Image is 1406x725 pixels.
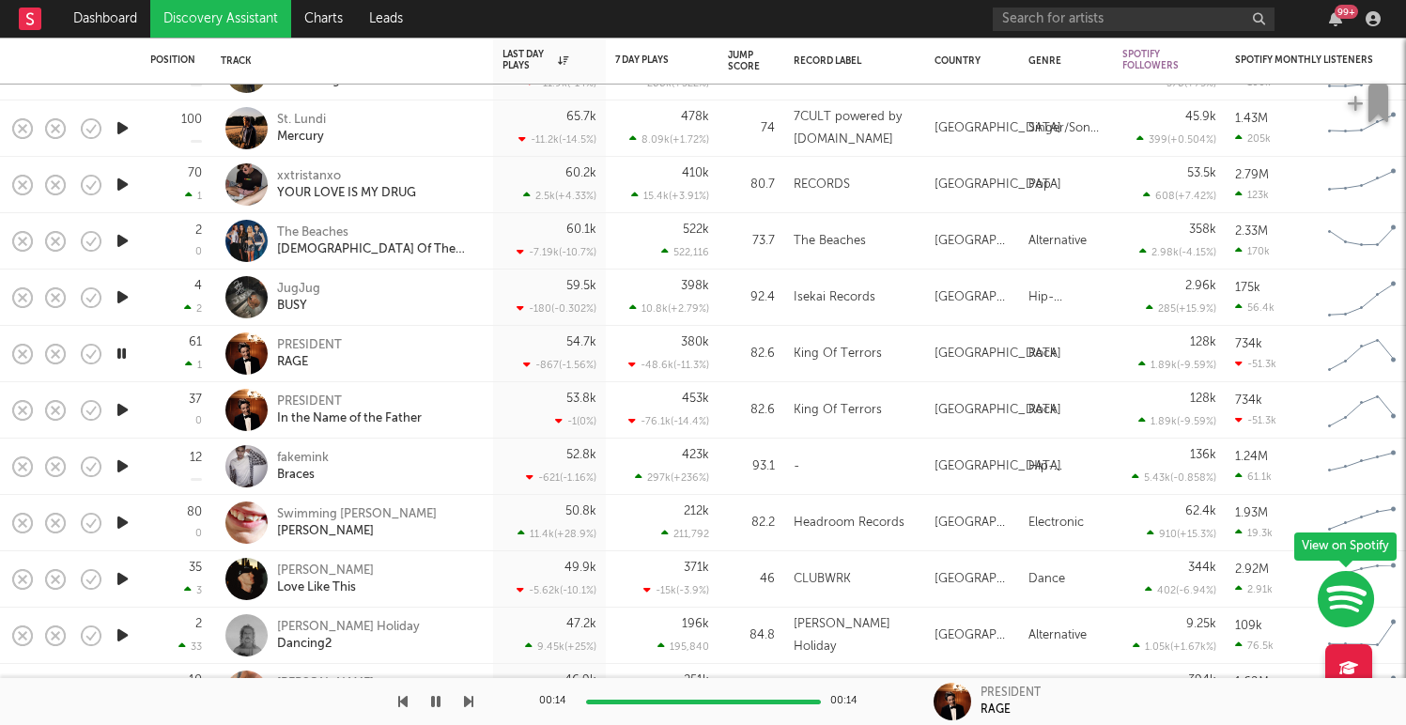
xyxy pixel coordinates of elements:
[1235,54,1376,66] div: Spotify Monthly Listeners
[1235,169,1269,181] div: 2.79M
[1235,225,1268,238] div: 2.33M
[1235,640,1274,652] div: 76.5k
[277,563,374,596] a: [PERSON_NAME]Love Like This
[518,133,596,146] div: -11.2k ( -14.5 % )
[661,528,709,540] div: 211,792
[565,167,596,179] div: 60.2k
[1147,528,1216,540] div: 910 ( +15.3 % )
[1335,5,1358,19] div: 99 +
[1320,612,1404,659] svg: Chart title
[1138,415,1216,427] div: 1.89k ( -9.59 % )
[566,336,596,348] div: 54.7k
[794,286,875,309] div: Isekai Records
[277,337,342,371] a: PRESIDENTRAGE
[194,280,202,292] div: 4
[277,241,479,258] div: [DEMOGRAPHIC_DATA] Of The Year
[728,50,760,72] div: Jump Score
[566,111,596,123] div: 65.7k
[517,246,596,258] div: -7.19k ( -10.7 % )
[657,640,709,653] div: 195,840
[794,343,882,365] div: King Of Terrors
[1235,583,1273,595] div: 2.91k
[277,410,422,427] div: In the Name of the Father
[185,190,202,202] div: 1
[1235,113,1268,125] div: 1.43M
[1320,274,1404,321] svg: Chart title
[277,579,374,596] div: Love Like This
[1185,280,1216,292] div: 2.96k
[681,111,709,123] div: 478k
[1235,470,1272,483] div: 61.1k
[277,450,329,484] a: fakeminkBraces
[277,281,320,298] div: JugJug
[564,562,596,574] div: 49.9k
[728,343,775,365] div: 82.6
[684,674,709,686] div: 251k
[935,399,1061,422] div: [GEOGRAPHIC_DATA]
[1235,338,1262,350] div: 734k
[993,8,1275,31] input: Search for artists
[1138,359,1216,371] div: 1.89k ( -9.59 % )
[631,190,709,202] div: 15.4k ( +3.91 % )
[188,167,202,179] div: 70
[935,343,1061,365] div: [GEOGRAPHIC_DATA]
[935,174,1061,196] div: [GEOGRAPHIC_DATA]
[682,393,709,405] div: 453k
[682,618,709,630] div: 196k
[185,359,202,371] div: 1
[277,168,416,202] a: xxtristanxoYOUR LOVE IS MY DRUG
[1028,230,1087,253] div: Alternative
[1320,500,1404,547] svg: Chart title
[794,568,851,591] div: CLUBWRK
[555,415,596,427] div: -1 ( 0 % )
[1320,669,1404,716] svg: Chart title
[1186,618,1216,630] div: 9.25k
[635,471,709,484] div: 297k ( +236 % )
[277,224,479,241] div: The Beaches
[935,568,1010,591] div: [GEOGRAPHIC_DATA]
[1235,507,1268,519] div: 1.93M
[794,512,904,534] div: Headroom Records
[1028,568,1065,591] div: Dance
[539,690,577,713] div: 00:14
[1188,562,1216,574] div: 344k
[1235,394,1262,407] div: 734k
[1189,224,1216,236] div: 358k
[1320,443,1404,490] svg: Chart title
[184,302,202,315] div: 2
[195,416,202,426] div: 0
[1235,414,1276,426] div: -51.3k
[277,337,342,354] div: PRESIDENT
[189,393,202,406] div: 37
[1187,167,1216,179] div: 53.5k
[566,393,596,405] div: 53.8k
[728,230,775,253] div: 73.7
[195,247,202,257] div: 0
[728,512,775,534] div: 82.2
[277,506,437,540] a: Swimming [PERSON_NAME][PERSON_NAME]
[566,449,596,461] div: 52.8k
[629,133,709,146] div: 8.09k ( +1.72 % )
[1028,174,1051,196] div: Pop
[517,584,596,596] div: -5.62k ( -10.1 % )
[830,690,868,713] div: 00:14
[935,286,1010,309] div: [GEOGRAPHIC_DATA]
[277,393,422,410] div: PRESIDENT
[187,506,202,518] div: 80
[1320,331,1404,378] svg: Chart title
[794,230,866,253] div: The Beaches
[682,449,709,461] div: 423k
[1028,117,1104,140] div: Singer/Songwriter
[794,174,850,196] div: RECORDS
[681,280,709,292] div: 398k
[150,54,195,66] div: Position
[794,55,906,67] div: Record Label
[189,674,202,686] div: 10
[1294,532,1397,561] div: View on Spotify
[1146,302,1216,315] div: 285 ( +15.9 % )
[728,568,775,591] div: 46
[195,618,202,630] div: 2
[566,280,596,292] div: 59.5k
[628,415,709,427] div: -76.1k ( -14.4 % )
[277,393,422,427] a: PRESIDENTIn the Name of the Father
